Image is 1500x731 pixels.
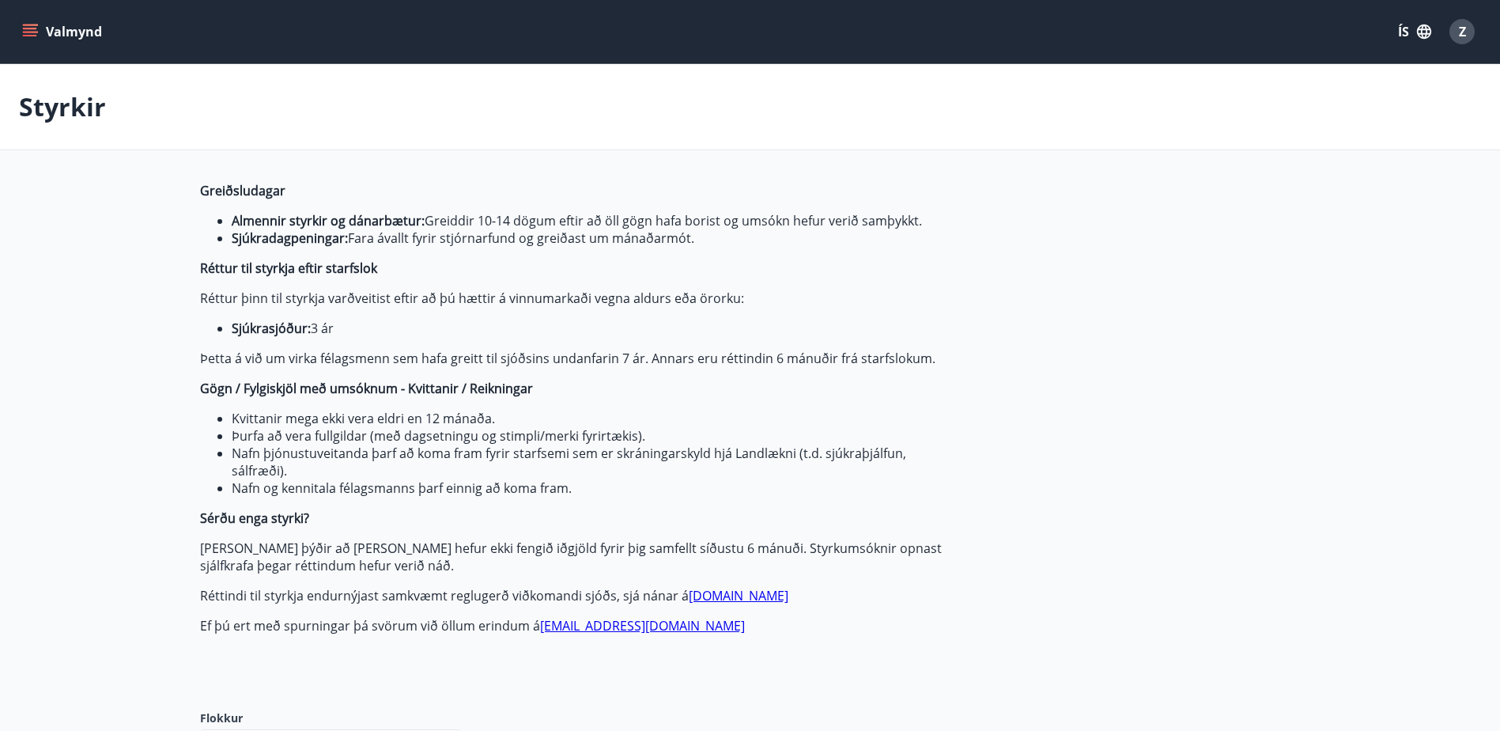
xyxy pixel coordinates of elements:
strong: Sérðu enga styrki? [200,509,309,527]
li: Þurfa að vera fullgildar (með dagsetningu og stimpli/merki fyrirtækis). [232,427,946,445]
p: Réttindi til styrkja endurnýjast samkvæmt reglugerð viðkomandi sjóðs, sjá nánar á [200,587,946,604]
a: [DOMAIN_NAME] [689,587,788,604]
label: Flokkur [200,710,461,726]
a: [EMAIL_ADDRESS][DOMAIN_NAME] [540,617,745,634]
p: Þetta á við um virka félagsmenn sem hafa greitt til sjóðsins undanfarin 7 ár. Annars eru réttindi... [200,350,946,367]
li: 3 ár [232,320,946,337]
strong: Greiðsludagar [200,182,285,199]
li: Greiddir 10-14 dögum eftir að öll gögn hafa borist og umsókn hefur verið samþykkt. [232,212,946,229]
li: Fara ávallt fyrir stjórnarfund og greiðast um mánaðarmót. [232,229,946,247]
button: Z [1443,13,1481,51]
strong: Gögn / Fylgiskjöl með umsóknum - Kvittanir / Reikningar [200,380,533,397]
p: Réttur þinn til styrkja varðveitist eftir að þú hættir á vinnumarkaði vegna aldurs eða örorku: [200,290,946,307]
li: Nafn þjónustuveitanda þarf að koma fram fyrir starfsemi sem er skráningarskyld hjá Landlækni (t.d... [232,445,946,479]
p: Styrkir [19,89,106,124]
span: Z [1459,23,1466,40]
strong: Réttur til styrkja eftir starfslok [200,259,377,277]
li: Nafn og kennitala félagsmanns þarf einnig að koma fram. [232,479,946,497]
strong: Sjúkrasjóður: [232,320,311,337]
button: menu [19,17,108,46]
strong: Almennir styrkir og dánarbætur: [232,212,425,229]
button: ÍS [1389,17,1440,46]
strong: Sjúkradagpeningar: [232,229,348,247]
li: Kvittanir mega ekki vera eldri en 12 mánaða. [232,410,946,427]
p: Ef þú ert með spurningar þá svörum við öllum erindum á [200,617,946,634]
p: [PERSON_NAME] þýðir að [PERSON_NAME] hefur ekki fengið iðgjöld fyrir þig samfellt síðustu 6 mánuð... [200,540,946,574]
